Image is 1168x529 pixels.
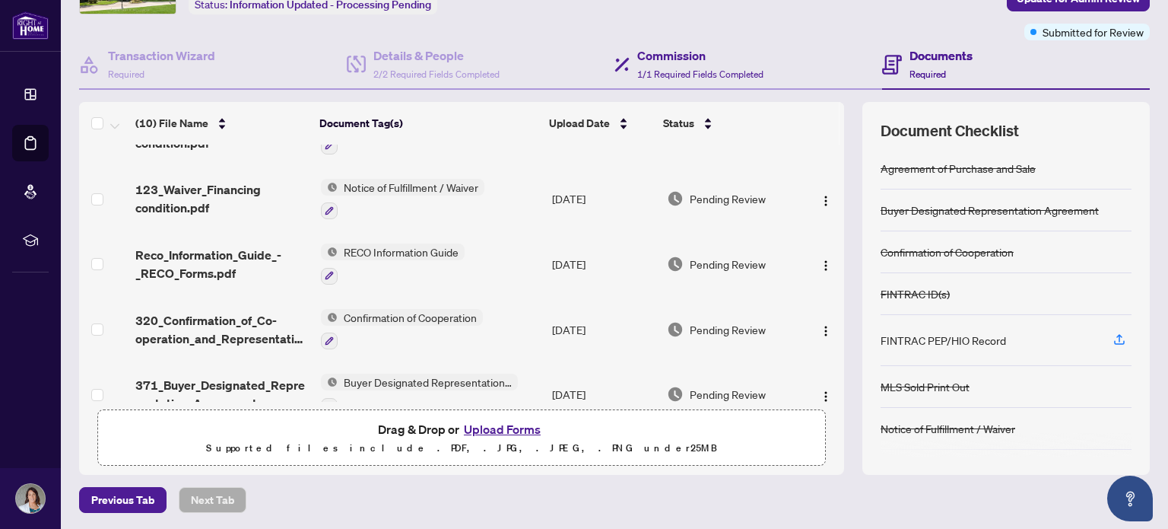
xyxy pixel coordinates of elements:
[321,309,338,326] img: Status Icon
[321,179,484,220] button: Status IconNotice of Fulfillment / Waiver
[814,186,838,211] button: Logo
[321,244,465,285] button: Status IconRECO Information Guide
[321,374,518,415] button: Status IconBuyer Designated Representation Agreement
[546,231,661,297] td: [DATE]
[690,321,766,338] span: Pending Review
[129,102,313,145] th: (10) File Name
[459,419,545,439] button: Upload Forms
[543,102,656,145] th: Upload Date
[373,69,500,80] span: 2/2 Required Fields Completed
[108,69,144,80] span: Required
[16,484,45,513] img: Profile Icon
[1107,476,1153,521] button: Open asap
[135,115,208,132] span: (10) File Name
[909,69,946,80] span: Required
[881,244,1014,260] div: Confirmation of Cooperation
[378,419,545,439] span: Drag & Drop or
[820,260,832,272] img: Logo
[637,46,763,65] h4: Commission
[814,252,838,276] button: Logo
[667,386,684,403] img: Document Status
[820,195,832,207] img: Logo
[135,246,308,282] span: Reco_Information_Guide_-_RECO_Forms.pdf
[820,390,832,403] img: Logo
[135,180,308,217] span: 123_Waiver_Financing condition.pdf
[135,311,308,348] span: 320_Confirmation_of_Co-operation_and_Representation_-_Buyer_Seller_-_PropTx-[PERSON_NAME].pdf
[549,115,610,132] span: Upload Date
[313,102,544,145] th: Document Tag(s)
[820,325,832,337] img: Logo
[881,202,1099,218] div: Buyer Designated Representation Agreement
[690,190,766,207] span: Pending Review
[373,46,500,65] h4: Details & People
[338,179,484,196] span: Notice of Fulfillment / Waiver
[338,374,518,390] span: Buyer Designated Representation Agreement
[321,309,483,350] button: Status IconConfirmation of Cooperation
[881,378,970,395] div: MLS Sold Print Out
[135,376,308,413] span: 371_Buyer_Designated_Representation_Agreement_-_PropTx-[PERSON_NAME].pdf
[321,179,338,196] img: Status Icon
[637,69,763,80] span: 1/1 Required Fields Completed
[663,115,694,132] span: Status
[1043,24,1144,40] span: Submitted for Review
[338,244,465,260] span: RECO Information Guide
[91,488,154,512] span: Previous Tab
[881,160,1036,177] div: Agreement of Purchase and Sale
[98,410,825,467] span: Drag & Drop orUpload FormsSupported files include .PDF, .JPG, .JPEG, .PNG under25MB
[909,46,973,65] h4: Documents
[690,386,766,403] span: Pending Review
[338,309,483,326] span: Confirmation of Cooperation
[814,382,838,406] button: Logo
[667,321,684,338] img: Document Status
[814,317,838,342] button: Logo
[321,244,338,260] img: Status Icon
[321,374,338,390] img: Status Icon
[546,297,661,362] td: [DATE]
[657,102,799,145] th: Status
[690,256,766,272] span: Pending Review
[546,362,661,427] td: [DATE]
[881,120,1019,142] span: Document Checklist
[12,11,49,40] img: logo
[79,487,167,513] button: Previous Tab
[881,332,1006,349] div: FINTRAC PEP/HIO Record
[667,256,684,272] img: Document Status
[108,46,215,65] h4: Transaction Wizard
[881,285,950,302] div: FINTRAC ID(s)
[179,487,246,513] button: Next Tab
[107,439,816,457] p: Supported files include .PDF, .JPG, .JPEG, .PNG under 25 MB
[881,420,1015,437] div: Notice of Fulfillment / Waiver
[667,190,684,207] img: Document Status
[546,167,661,232] td: [DATE]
